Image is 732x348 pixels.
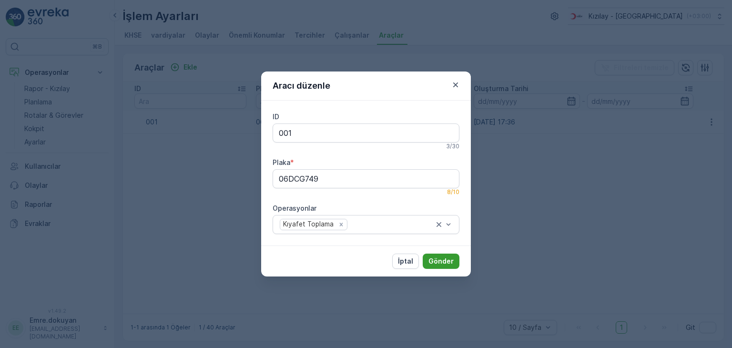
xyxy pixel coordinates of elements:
[398,256,413,266] p: İptal
[336,220,346,229] div: Remove Kıyafet Toplama
[392,254,419,269] button: İptal
[423,254,459,269] button: Gönder
[428,256,454,266] p: Gönder
[273,158,290,166] label: Plaka
[273,113,279,121] label: ID
[273,204,316,212] label: Operasyonlar
[447,188,459,196] p: 8 / 10
[280,219,335,229] div: Kıyafet Toplama
[446,143,459,150] p: 3 / 30
[273,79,330,92] p: Aracı düzenle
